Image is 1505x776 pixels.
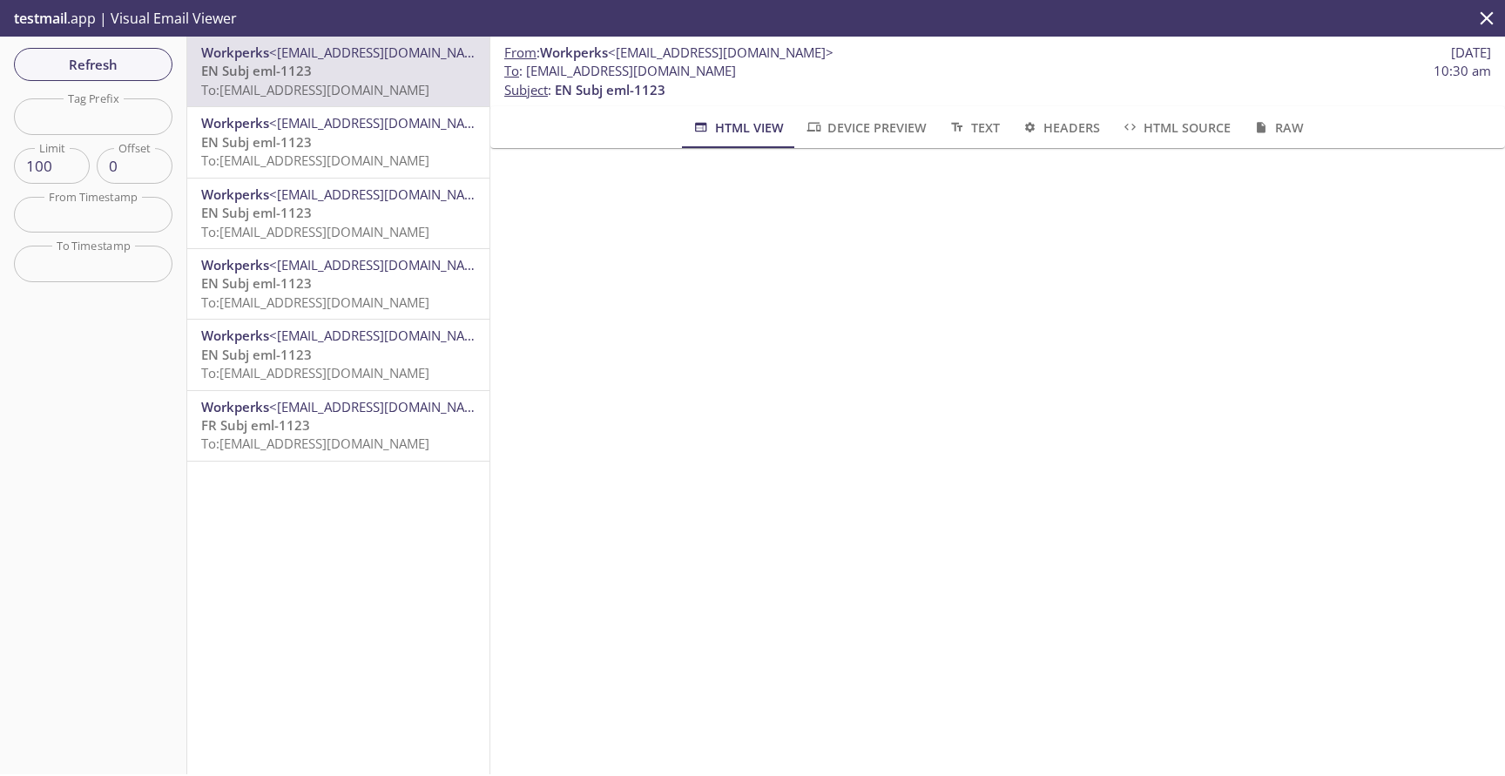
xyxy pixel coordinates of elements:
[269,398,495,415] span: <[EMAIL_ADDRESS][DOMAIN_NAME]>
[269,186,495,203] span: <[EMAIL_ADDRESS][DOMAIN_NAME]>
[201,398,269,415] span: Workperks
[14,48,172,81] button: Refresh
[1121,117,1231,138] span: HTML Source
[201,133,312,151] span: EN Subj eml-1123
[269,44,495,61] span: <[EMAIL_ADDRESS][DOMAIN_NAME]>
[201,294,429,311] span: To: [EMAIL_ADDRESS][DOMAIN_NAME]
[187,391,489,461] div: Workperks<[EMAIL_ADDRESS][DOMAIN_NAME]>FR Subj eml-1123To:[EMAIL_ADDRESS][DOMAIN_NAME]
[201,204,312,221] span: EN Subj eml-1123
[201,327,269,344] span: Workperks
[1434,62,1491,80] span: 10:30 am
[805,117,927,138] span: Device Preview
[28,53,159,76] span: Refresh
[201,435,429,452] span: To: [EMAIL_ADDRESS][DOMAIN_NAME]
[504,81,548,98] span: Subject
[504,44,833,62] span: :
[1021,117,1100,138] span: Headers
[187,179,489,248] div: Workperks<[EMAIL_ADDRESS][DOMAIN_NAME]>EN Subj eml-1123To:[EMAIL_ADDRESS][DOMAIN_NAME]
[692,117,783,138] span: HTML View
[201,152,429,169] span: To: [EMAIL_ADDRESS][DOMAIN_NAME]
[504,44,537,61] span: From
[201,256,269,273] span: Workperks
[1451,44,1491,62] span: [DATE]
[201,274,312,292] span: EN Subj eml-1123
[948,117,999,138] span: Text
[269,327,495,344] span: <[EMAIL_ADDRESS][DOMAIN_NAME]>
[187,249,489,319] div: Workperks<[EMAIL_ADDRESS][DOMAIN_NAME]>EN Subj eml-1123To:[EMAIL_ADDRESS][DOMAIN_NAME]
[540,44,608,61] span: Workperks
[1252,117,1303,138] span: Raw
[201,416,310,434] span: FR Subj eml-1123
[269,114,495,132] span: <[EMAIL_ADDRESS][DOMAIN_NAME]>
[187,37,489,462] nav: emails
[187,320,489,389] div: Workperks<[EMAIL_ADDRESS][DOMAIN_NAME]>EN Subj eml-1123To:[EMAIL_ADDRESS][DOMAIN_NAME]
[201,114,269,132] span: Workperks
[187,37,489,106] div: Workperks<[EMAIL_ADDRESS][DOMAIN_NAME]>EN Subj eml-1123To:[EMAIL_ADDRESS][DOMAIN_NAME]
[14,9,67,28] span: testmail
[201,44,269,61] span: Workperks
[201,346,312,363] span: EN Subj eml-1123
[201,223,429,240] span: To: [EMAIL_ADDRESS][DOMAIN_NAME]
[201,186,269,203] span: Workperks
[504,62,519,79] span: To
[201,364,429,381] span: To: [EMAIL_ADDRESS][DOMAIN_NAME]
[504,62,736,80] span: : [EMAIL_ADDRESS][DOMAIN_NAME]
[187,107,489,177] div: Workperks<[EMAIL_ADDRESS][DOMAIN_NAME]>EN Subj eml-1123To:[EMAIL_ADDRESS][DOMAIN_NAME]
[608,44,833,61] span: <[EMAIL_ADDRESS][DOMAIN_NAME]>
[269,256,495,273] span: <[EMAIL_ADDRESS][DOMAIN_NAME]>
[504,62,1491,99] p: :
[201,81,429,98] span: To: [EMAIL_ADDRESS][DOMAIN_NAME]
[201,62,312,79] span: EN Subj eml-1123
[555,81,665,98] span: EN Subj eml-1123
